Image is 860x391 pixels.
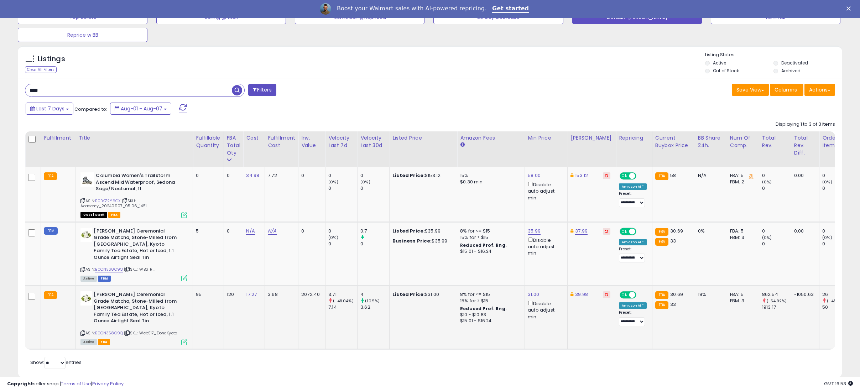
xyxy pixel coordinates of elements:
div: FBA: 5 [730,228,754,234]
div: Inv. value [301,134,322,149]
div: 0 [822,228,851,234]
div: 862.54 [762,291,791,298]
div: FBA Total Qty [227,134,240,157]
img: 41Qc1u-7mVL._SL40_.jpg [80,172,94,187]
button: Aug-01 - Aug-07 [110,103,171,115]
button: Last 7 Days [26,103,73,115]
div: $153.12 [392,172,452,179]
b: Listed Price: [392,228,425,234]
img: 41r7GVRHiiL._SL40_.jpg [80,228,92,242]
div: 5 [196,228,218,234]
div: 0 [762,185,791,192]
div: Velocity Last 7d [328,134,354,149]
div: 26 [822,291,851,298]
div: 0 [360,185,389,192]
small: (0%) [822,235,832,240]
label: Active [713,60,726,66]
a: 17.27 [246,291,257,298]
div: FBA: 5 [730,172,754,179]
div: Preset: [619,310,647,326]
div: Velocity Last 30d [360,134,386,149]
div: 4 [360,291,389,298]
small: (-48.04%) [333,298,353,304]
div: 2072.40 [301,291,320,298]
div: 0 [227,172,238,179]
div: Current Buybox Price [655,134,692,149]
a: B0BKZ2Y6GX [95,198,120,204]
div: 0 [301,172,320,179]
div: 0 [762,228,791,234]
div: [PERSON_NAME] [570,134,613,142]
b: Listed Price: [392,172,425,179]
div: $10 - $10.83 [460,312,519,318]
div: 8% for <= $15 [460,291,519,298]
div: Close [846,6,854,11]
div: 0 [301,228,320,234]
div: Fulfillment [44,134,73,142]
span: Compared to: [74,106,107,113]
div: Listed Price [392,134,454,142]
div: $15.01 - $16.24 [460,249,519,255]
div: 0% [698,228,721,234]
div: FBM: 3 [730,234,754,241]
span: All listings currently available for purchase on Amazon [80,339,97,345]
button: Filters [248,84,276,96]
div: Ordered Items [822,134,848,149]
div: N/A [698,172,721,179]
small: FBM [44,227,58,235]
span: | SKU: WebS17_DonaKyoto [124,330,177,336]
span: FBM [98,276,111,282]
b: Reduced Prof. Rng. [460,242,507,248]
div: Disable auto adjust min [528,236,562,257]
div: ASIN: [80,291,187,344]
span: All listings currently available for purchase on Amazon [80,276,97,282]
div: Min Price [528,134,564,142]
b: Business Price: [392,238,432,244]
span: 33 [670,238,676,244]
div: Amazon Fees [460,134,522,142]
div: 15% for > $15 [460,298,519,304]
div: 0 [762,241,791,247]
div: FBA: 5 [730,291,754,298]
button: Save View [732,84,769,96]
span: ON [620,228,629,234]
a: B0CN3S8C9Q [95,266,123,272]
div: 120 [227,291,238,298]
div: 15% for > $15 [460,234,519,241]
div: Amazon AI * [619,302,647,309]
p: Listing States: [705,52,842,58]
small: (0%) [360,179,370,185]
a: 58.00 [528,172,541,179]
div: 7.72 [268,172,293,179]
div: Cost [246,134,262,142]
a: 34.98 [246,172,259,179]
div: Amazon AI * [619,183,647,190]
a: 153.12 [575,172,588,179]
div: 1913.17 [762,304,791,311]
small: Amazon Fees. [460,142,464,148]
small: FBA [44,172,57,180]
div: -1050.63 [794,291,814,298]
div: $0.30 min [460,179,519,185]
div: 0.7 [360,228,389,234]
small: (10.5%) [365,298,380,304]
div: $31.00 [392,291,452,298]
div: 0.00 [794,228,814,234]
span: | SKU: WBSTR_ [124,266,155,272]
div: 0 [328,185,357,192]
img: Profile image for Adrian [320,3,331,15]
div: $35.99 [392,238,452,244]
div: 0 [822,241,851,247]
div: 15% [460,172,519,179]
a: 35.99 [528,228,541,235]
span: ON [620,173,629,179]
small: (0%) [762,179,772,185]
label: Deactivated [781,60,808,66]
div: Displaying 1 to 3 of 3 items [776,121,835,128]
a: 31.00 [528,291,539,298]
div: Clear All Filters [25,66,57,73]
div: FBM: 2 [730,179,754,185]
div: 7.14 [328,304,357,311]
div: 0 [360,241,389,247]
div: Title [79,134,190,142]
